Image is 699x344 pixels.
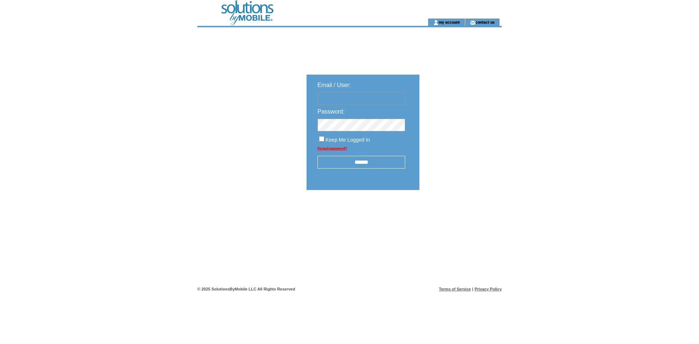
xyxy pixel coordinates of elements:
[441,208,477,217] img: transparent.png;jsessionid=F5B0303784D55782375061300CCB826D
[317,82,351,88] span: Email / User:
[197,287,295,291] span: © 2025 SolutionsByMobile LLC All Rights Reserved
[474,287,502,291] a: Privacy Policy
[439,287,471,291] a: Terms of Service
[317,146,347,150] a: Forgot password?
[317,108,345,115] span: Password:
[470,20,475,25] img: contact_us_icon.gif;jsessionid=F5B0303784D55782375061300CCB826D
[325,137,370,143] span: Keep Me Logged In
[472,287,473,291] span: |
[439,20,460,24] a: my account
[433,20,439,25] img: account_icon.gif;jsessionid=F5B0303784D55782375061300CCB826D
[475,20,495,24] a: contact us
